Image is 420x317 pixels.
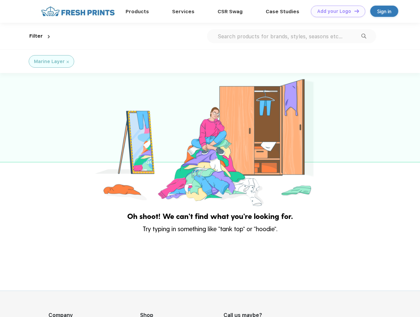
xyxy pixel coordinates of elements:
div: Add your Logo [317,9,351,14]
div: Marine Layer [34,58,65,65]
input: Search products for brands, styles, seasons etc... [217,33,361,40]
img: dropdown.png [48,35,50,38]
a: CSR Swag [218,9,243,15]
a: Sign in [370,6,398,17]
img: filter_cancel.svg [67,61,69,63]
img: fo%20logo%202.webp [39,6,117,17]
a: Products [126,9,149,15]
img: desktop_search_2.svg [361,34,366,39]
a: Services [172,9,195,15]
div: Sign in [377,8,391,15]
img: DT [354,9,359,13]
div: Filter [29,32,43,40]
